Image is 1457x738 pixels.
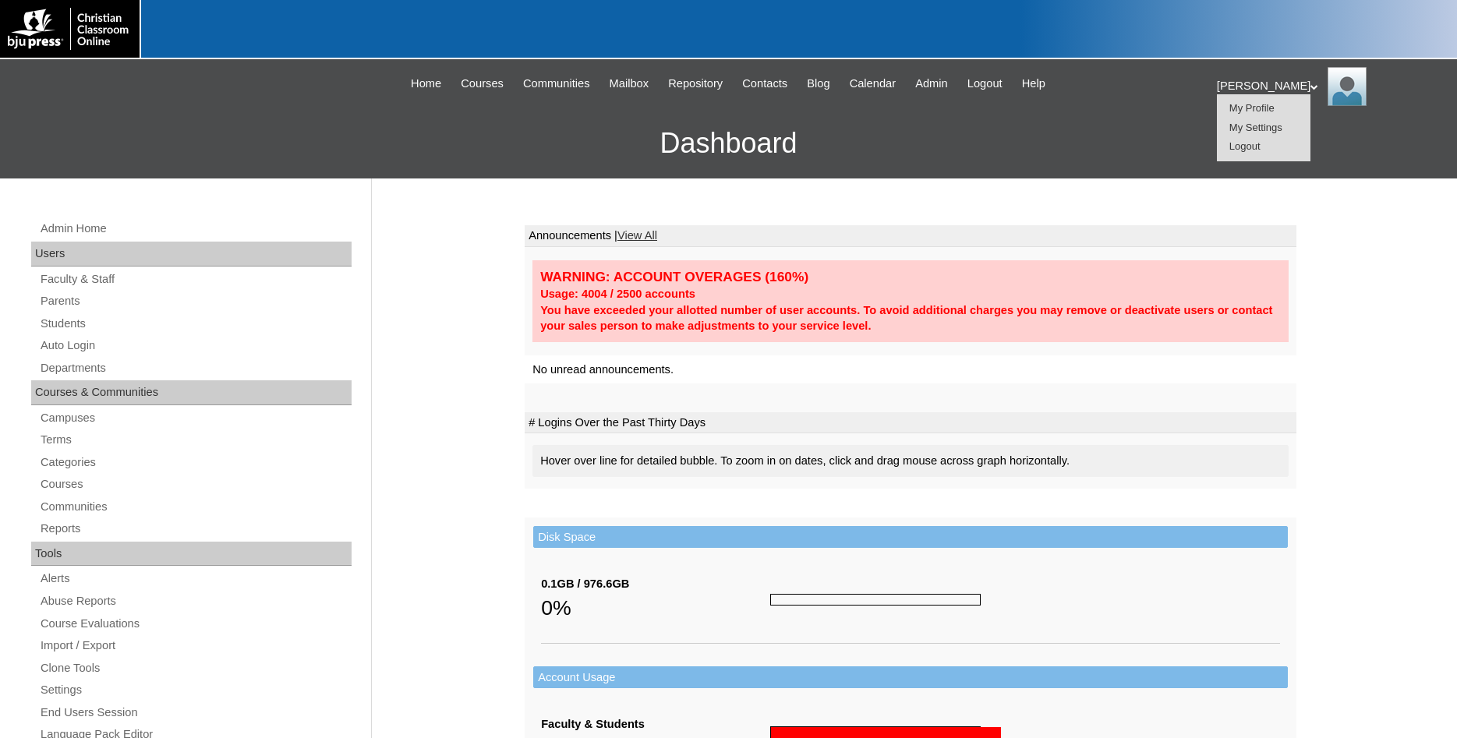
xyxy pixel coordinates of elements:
[39,703,352,722] a: End Users Session
[1217,67,1441,106] div: [PERSON_NAME]
[39,291,352,311] a: Parents
[453,75,511,93] a: Courses
[960,75,1010,93] a: Logout
[39,453,352,472] a: Categories
[915,75,948,93] span: Admin
[807,75,829,93] span: Blog
[39,314,352,334] a: Students
[411,75,441,93] span: Home
[39,680,352,700] a: Settings
[967,75,1003,93] span: Logout
[1328,67,1367,106] img: Jonelle Rodriguez
[1229,102,1275,114] a: My Profile
[541,576,770,592] div: 0.1GB / 976.6GB
[39,430,352,450] a: Terms
[541,592,770,623] div: 0%
[660,75,730,93] a: Repository
[540,288,695,300] strong: Usage: 4004 / 2500 accounts
[39,408,352,428] a: Campuses
[540,268,1281,286] div: WARNING: ACCOUNT OVERAGES (160%)
[39,614,352,634] a: Course Evaluations
[403,75,449,93] a: Home
[39,569,352,588] a: Alerts
[39,591,352,611] a: Abuse Reports
[39,270,352,289] a: Faculty & Staff
[525,355,1296,384] td: No unread announcements.
[610,75,649,93] span: Mailbox
[8,8,132,50] img: logo-white.png
[742,75,787,93] span: Contacts
[39,636,352,655] a: Import / Export
[8,108,1449,178] h3: Dashboard
[541,716,770,733] div: Faculty & Students
[617,229,657,242] a: View All
[533,526,1288,549] td: Disk Space
[39,519,352,538] a: Reports
[525,225,1296,247] td: Announcements |
[39,659,352,678] a: Clone Tools
[532,445,1289,477] div: Hover over line for detailed bubble. To zoom in on dates, click and drag mouse across graph horiz...
[39,497,352,517] a: Communities
[602,75,657,93] a: Mailbox
[1022,75,1045,93] span: Help
[842,75,904,93] a: Calendar
[31,542,352,567] div: Tools
[799,75,837,93] a: Blog
[1229,122,1282,133] a: My Settings
[39,358,352,378] a: Departments
[540,302,1281,334] div: You have exceeded your allotted number of user accounts. To avoid additional charges you may remo...
[39,219,352,238] a: Admin Home
[39,336,352,355] a: Auto Login
[515,75,598,93] a: Communities
[850,75,896,93] span: Calendar
[907,75,956,93] a: Admin
[39,475,352,494] a: Courses
[523,75,590,93] span: Communities
[31,380,352,405] div: Courses & Communities
[525,412,1296,434] td: # Logins Over the Past Thirty Days
[734,75,795,93] a: Contacts
[533,666,1288,689] td: Account Usage
[668,75,723,93] span: Repository
[31,242,352,267] div: Users
[1229,140,1261,152] a: Logout
[461,75,504,93] span: Courses
[1014,75,1053,93] a: Help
